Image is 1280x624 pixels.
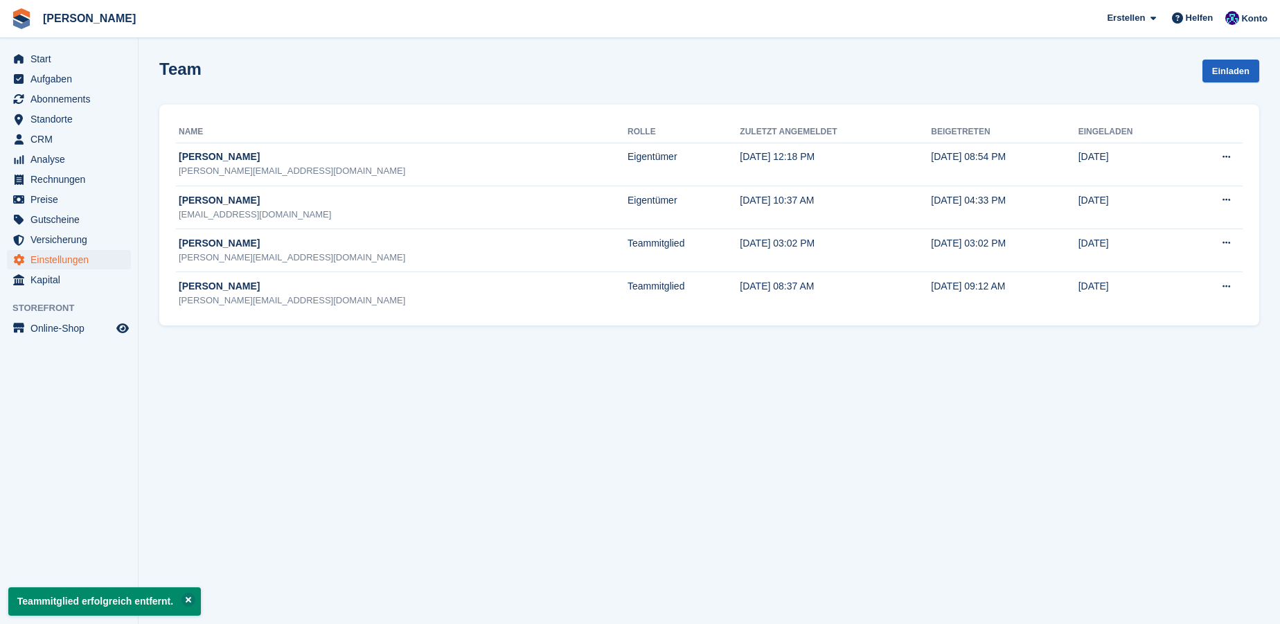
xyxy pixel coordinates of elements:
span: Preise [30,190,114,209]
span: Storefront [12,301,138,315]
span: Konto [1241,12,1268,26]
td: [DATE] 09:12 AM [931,271,1078,314]
a: Speisekarte [7,319,131,338]
div: [EMAIL_ADDRESS][DOMAIN_NAME] [179,208,628,222]
span: Helfen [1186,11,1214,25]
a: menu [7,210,131,229]
span: Online-Shop [30,319,114,338]
td: Teammitglied [628,229,740,271]
div: [PERSON_NAME] [179,236,628,251]
td: [DATE] 04:33 PM [931,186,1078,229]
a: menu [7,130,131,149]
td: Eigentümer [628,143,740,186]
td: [DATE] [1078,271,1186,314]
td: [DATE] [1078,186,1186,229]
span: Standorte [30,109,114,129]
a: menu [7,190,131,209]
td: [DATE] 08:54 PM [931,143,1078,186]
td: [DATE] 03:02 PM [931,229,1078,271]
a: Vorschau-Shop [114,320,131,337]
img: stora-icon-8386f47178a22dfd0bd8f6a31ec36ba5ce8667c1dd55bd0f319d3a0aa187defe.svg [11,8,32,29]
span: Rechnungen [30,170,114,189]
img: Thomas Lerch [1225,11,1239,25]
td: [DATE] 03:02 PM [740,229,931,271]
th: Rolle [628,121,740,143]
span: Kapital [30,270,114,289]
a: menu [7,270,131,289]
a: [PERSON_NAME] [37,7,141,30]
a: menu [7,230,131,249]
td: [DATE] [1078,229,1186,271]
span: Versicherung [30,230,114,249]
span: CRM [30,130,114,149]
th: Name [176,121,628,143]
td: Teammitglied [628,271,740,314]
a: menu [7,69,131,89]
div: [PERSON_NAME] [179,150,628,164]
a: menu [7,170,131,189]
td: [DATE] 08:37 AM [740,271,931,314]
div: [PERSON_NAME][EMAIL_ADDRESS][DOMAIN_NAME] [179,251,628,265]
div: [PERSON_NAME] [179,193,628,208]
td: [DATE] [1078,143,1186,186]
td: [DATE] 12:18 PM [740,143,931,186]
a: menu [7,109,131,129]
a: menu [7,250,131,269]
span: Abonnements [30,89,114,109]
span: Einstellungen [30,250,114,269]
p: Teammitglied erfolgreich entfernt. [8,587,201,616]
span: Analyse [30,150,114,169]
div: [PERSON_NAME] [179,279,628,294]
span: Erstellen [1107,11,1145,25]
a: Einladen [1202,60,1259,82]
th: Zuletzt angemeldet [740,121,931,143]
a: menu [7,49,131,69]
h1: Team [159,60,202,78]
span: Aufgaben [30,69,114,89]
span: Gutscheine [30,210,114,229]
div: [PERSON_NAME][EMAIL_ADDRESS][DOMAIN_NAME] [179,294,628,307]
th: Eingeladen [1078,121,1186,143]
td: [DATE] 10:37 AM [740,186,931,229]
div: [PERSON_NAME][EMAIL_ADDRESS][DOMAIN_NAME] [179,164,628,178]
a: menu [7,89,131,109]
th: Beigetreten [931,121,1078,143]
span: Start [30,49,114,69]
a: menu [7,150,131,169]
td: Eigentümer [628,186,740,229]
